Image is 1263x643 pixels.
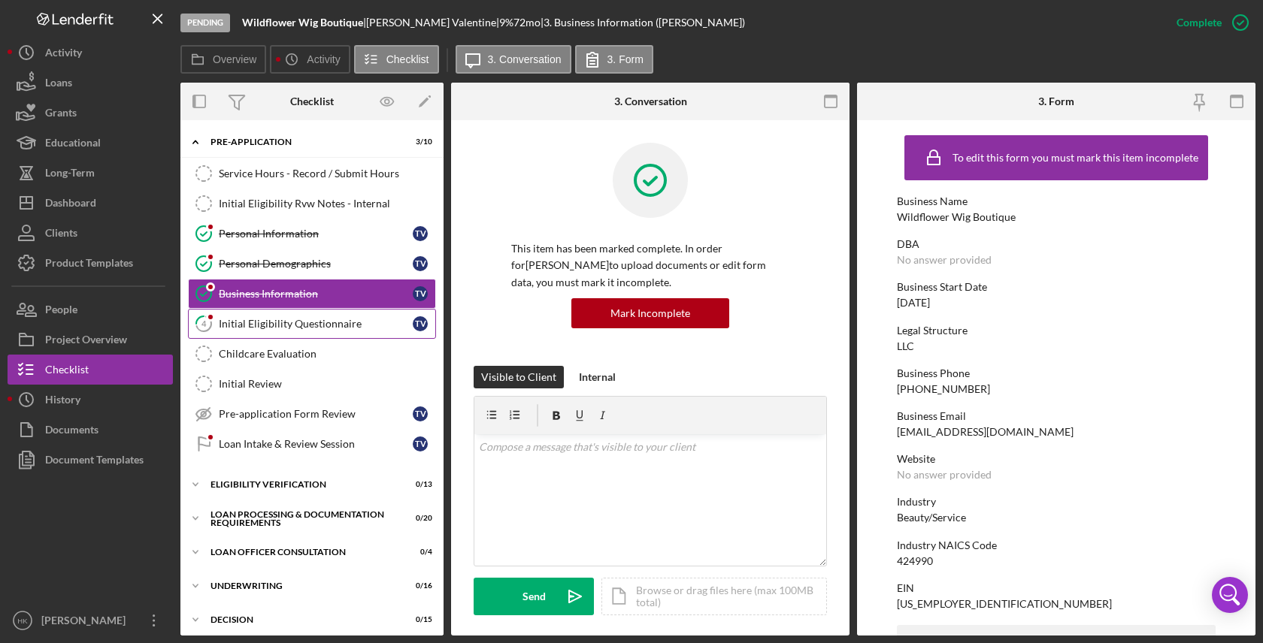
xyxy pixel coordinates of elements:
button: Complete [1162,8,1255,38]
div: Dashboard [45,188,96,222]
a: Initial Eligibility Rvw Notes - Internal [188,189,436,219]
div: Loan Officer Consultation [210,548,395,557]
div: T V [413,406,428,421]
tspan: 4 [201,318,207,328]
button: Mark Incomplete [571,298,729,328]
button: Overview [180,45,266,74]
a: Educational [8,128,173,158]
a: Service Hours - Record / Submit Hours [188,158,436,189]
div: Wildflower Wig Boutique [897,211,1016,223]
div: 3. Form [1038,95,1074,107]
button: Dashboard [8,188,173,218]
div: [US_EMPLOYER_IDENTIFICATION_NUMBER] [897,598,1112,610]
div: [PHONE_NUMBER] [897,383,990,395]
button: Project Overview [8,325,173,355]
div: To edit this form you must mark this item incomplete [953,152,1198,164]
div: Business Information [219,288,413,300]
b: Wildflower Wig Boutique [242,16,363,29]
button: Visible to Client [474,366,564,388]
div: History [45,385,80,418]
div: Document Templates [45,445,144,478]
div: Checklist [290,95,334,107]
div: Pending [180,14,230,32]
div: Product Templates [45,248,133,282]
div: Loan Processing & Documentation Requirements [210,510,395,527]
div: Industry [897,496,1216,508]
button: Send [474,578,594,615]
label: Activity [307,53,340,65]
button: Checklist [354,45,439,74]
div: Grants [45,98,77,131]
div: 0 / 16 [405,581,432,590]
div: [EMAIL_ADDRESS][DOMAIN_NAME] [897,426,1074,438]
div: 0 / 4 [405,548,432,557]
button: 3. Conversation [456,45,571,74]
a: Loan Intake & Review SessionTV [188,429,436,459]
a: Personal DemographicsTV [188,249,436,279]
div: Personal Demographics [219,258,413,270]
button: People [8,294,173,325]
button: History [8,385,173,415]
div: [DATE] [897,297,930,309]
div: Complete [1177,8,1222,38]
button: Product Templates [8,248,173,278]
div: Send [522,578,546,615]
div: T V [413,436,428,451]
div: Initial Eligibility Rvw Notes - Internal [219,198,435,210]
label: Overview [213,53,256,65]
div: 0 / 13 [405,480,432,489]
div: Mark Incomplete [610,298,690,328]
div: Long-Term [45,158,95,192]
div: Pre-application Form Review [219,408,413,420]
div: Website [897,453,1216,465]
button: Checklist [8,355,173,385]
div: | 3. Business Information ([PERSON_NAME]) [541,17,745,29]
a: Initial Review [188,369,436,399]
div: Clients [45,218,77,252]
div: 9 % [499,17,513,29]
div: Business Phone [897,367,1216,379]
div: Visible to Client [481,366,556,388]
div: No answer provided [897,254,992,266]
div: Business Start Date [897,281,1216,293]
button: Document Templates [8,445,173,475]
a: Pre-application Form ReviewTV [188,399,436,429]
div: Pre-Application [210,137,395,146]
a: Business InformationTV [188,279,436,309]
div: Checklist [45,355,89,388]
div: 3 / 10 [405,137,432,146]
div: Childcare Evaluation [219,348,435,360]
div: Open Intercom Messenger [1212,577,1248,613]
div: 3. Conversation [614,95,687,107]
div: Beauty/Service [897,512,966,524]
div: 0 / 20 [405,514,432,523]
a: Activity [8,38,173,68]
button: Activity [270,45,350,74]
button: Documents [8,415,173,445]
div: Decision [210,615,395,624]
div: Underwriting [210,581,395,590]
button: Grants [8,98,173,128]
div: Business Email [897,410,1216,422]
div: T V [413,256,428,271]
div: 424990 [897,555,933,567]
label: 3. Form [607,53,644,65]
a: Loans [8,68,173,98]
div: Personal Information [219,228,413,240]
div: T V [413,286,428,301]
button: Clients [8,218,173,248]
p: This item has been marked complete. In order for [PERSON_NAME] to upload documents or edit form d... [511,240,789,291]
div: Initial Review [219,378,435,390]
label: 3. Conversation [488,53,562,65]
div: Eligibility Verification [210,480,395,489]
div: Business Name [897,195,1216,207]
div: People [45,294,77,328]
div: | [242,17,366,29]
div: Documents [45,415,98,448]
div: Initial Eligibility Questionnaire [219,318,413,330]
